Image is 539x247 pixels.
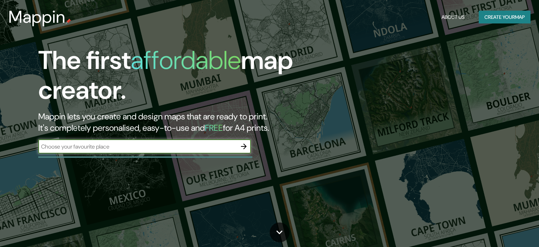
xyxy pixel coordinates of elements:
h2: Mappin lets you create and design maps that are ready to print. It's completely personalised, eas... [38,111,308,134]
button: About Us [439,11,467,24]
input: Choose your favourite place [38,143,237,151]
h3: Mappin [9,7,66,27]
button: Create yourmap [479,11,530,24]
iframe: Help widget launcher [476,219,531,239]
h1: affordable [131,44,241,77]
h5: FREE [205,122,223,133]
h1: The first map creator. [38,45,308,111]
img: mappin-pin [66,18,71,24]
